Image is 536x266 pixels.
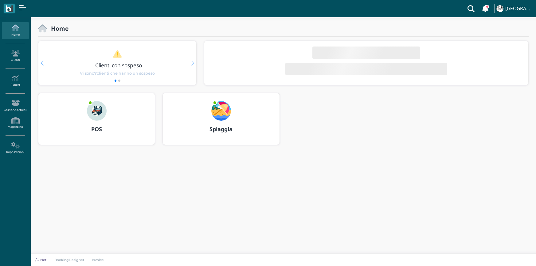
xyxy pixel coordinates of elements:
[162,93,280,152] a: ... Spiaggia
[38,93,155,152] a: ... POS
[80,70,155,76] span: Vi sono clienti che hanno un sospeso
[492,247,531,261] iframe: Help widget launcher
[211,101,231,121] img: ...
[47,25,68,32] h2: Home
[505,6,532,11] h4: [GEOGRAPHIC_DATA]
[87,101,107,121] img: ...
[2,139,29,156] a: Impostazioni
[94,71,97,76] b: 7
[91,125,102,133] b: POS
[2,97,29,114] a: Gestione Articoli
[6,5,13,12] img: logo
[496,5,503,12] img: ...
[50,50,185,76] a: Clienti con sospeso Vi sono7clienti che hanno un sospeso
[209,125,233,133] b: Spiaggia
[41,61,44,65] div: Previous slide
[495,1,532,16] a: ... [GEOGRAPHIC_DATA]
[191,61,194,65] div: Next slide
[38,41,196,85] div: 1 / 2
[2,72,29,89] a: Report
[2,115,29,131] a: Magazzino
[2,22,29,39] a: Home
[51,62,186,68] h3: Clienti con sospeso
[2,47,29,64] a: Clienti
